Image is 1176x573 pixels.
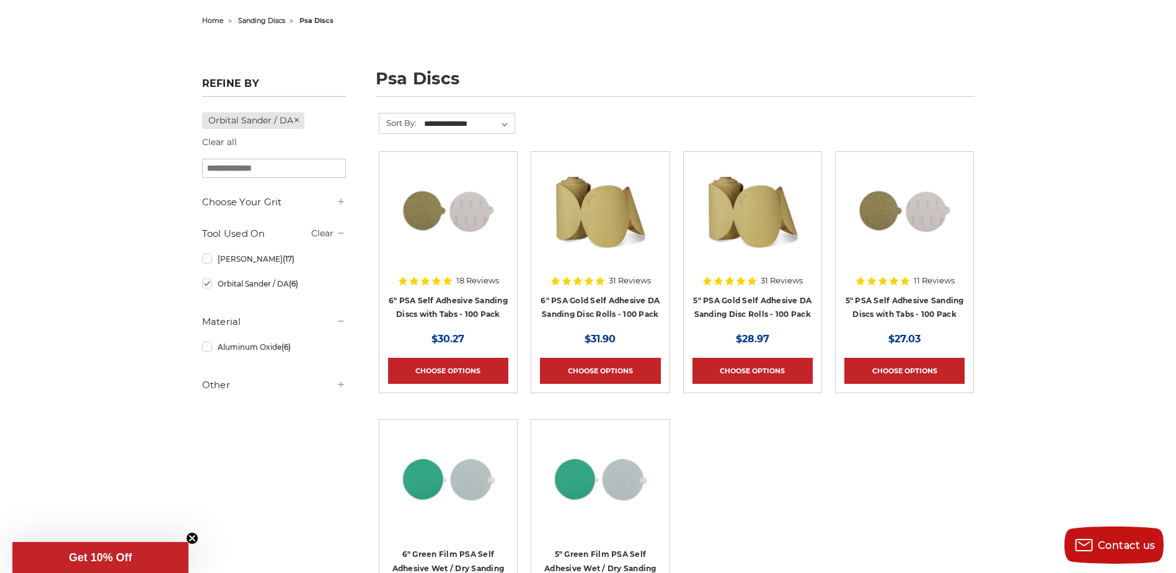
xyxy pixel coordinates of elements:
[844,358,965,384] a: Choose Options
[399,161,498,260] img: 6 inch psa sanding disc
[540,161,660,281] a: 6" DA Sanding Discs on a Roll
[693,296,811,319] a: 5" PSA Gold Self Adhesive DA Sanding Disc Rolls - 100 Pack
[540,358,660,384] a: Choose Options
[389,296,508,319] a: 6" PSA Self Adhesive Sanding Discs with Tabs - 100 Pack
[456,277,499,285] span: 18 Reviews
[202,248,346,270] a: [PERSON_NAME]
[202,195,346,210] h5: Choose Your Grit
[431,333,464,345] span: $30.27
[846,296,964,319] a: 5" PSA Self Adhesive Sanding Discs with Tabs - 100 Pack
[888,333,921,345] span: $27.03
[736,333,769,345] span: $28.97
[379,113,417,132] label: Sort By:
[12,542,188,573] div: Get 10% OffClose teaser
[388,161,508,281] a: 6 inch psa sanding disc
[862,198,947,223] a: Quick view
[540,429,660,549] a: 5-inch 80-grit durable green film PSA disc for grinding and paint removal on coated surfaces
[238,16,285,25] a: sanding discs
[202,136,237,148] a: Clear all
[376,70,975,97] h1: psa discs
[311,228,334,239] a: Clear
[202,336,346,358] a: Aluminum Oxide
[281,342,291,352] span: (6)
[202,378,346,393] h5: Other
[405,466,491,491] a: Quick view
[550,161,650,260] img: 6" DA Sanding Discs on a Roll
[692,358,813,384] a: Choose Options
[202,273,346,295] a: Orbital Sander / DA
[550,429,650,528] img: 5-inch 80-grit durable green film PSA disc for grinding and paint removal on coated surfaces
[692,161,813,281] a: 5" Sticky Backed Sanding Discs on a roll
[299,16,334,25] span: psa discs
[855,161,954,260] img: 5 inch PSA Disc
[388,429,508,549] a: 6-inch 600-grit green film PSA disc with green polyester film backing for metal grinding and bare...
[202,112,305,129] a: Orbital Sander / DA
[761,277,803,285] span: 31 Reviews
[186,532,198,544] button: Close teaser
[388,358,508,384] a: Choose Options
[609,277,651,285] span: 31 Reviews
[585,333,616,345] span: $31.90
[202,16,224,25] a: home
[557,466,643,491] a: Quick view
[1064,526,1164,564] button: Contact us
[914,277,955,285] span: 11 Reviews
[283,254,294,264] span: (17)
[289,279,298,288] span: (6)
[202,78,346,97] h5: Refine by
[557,198,643,223] a: Quick view
[844,161,965,281] a: 5 inch PSA Disc
[202,314,346,329] h5: Material
[405,198,491,223] a: Quick view
[1098,540,1156,551] span: Contact us
[710,198,795,223] a: Quick view
[202,226,346,241] h5: Tool Used On
[703,161,802,260] img: 5" Sticky Backed Sanding Discs on a roll
[399,429,498,528] img: 6-inch 600-grit green film PSA disc with green polyester film backing for metal grinding and bare...
[69,551,132,564] span: Get 10% Off
[422,115,515,133] select: Sort By:
[541,296,660,319] a: 6" PSA Gold Self Adhesive DA Sanding Disc Rolls - 100 Pack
